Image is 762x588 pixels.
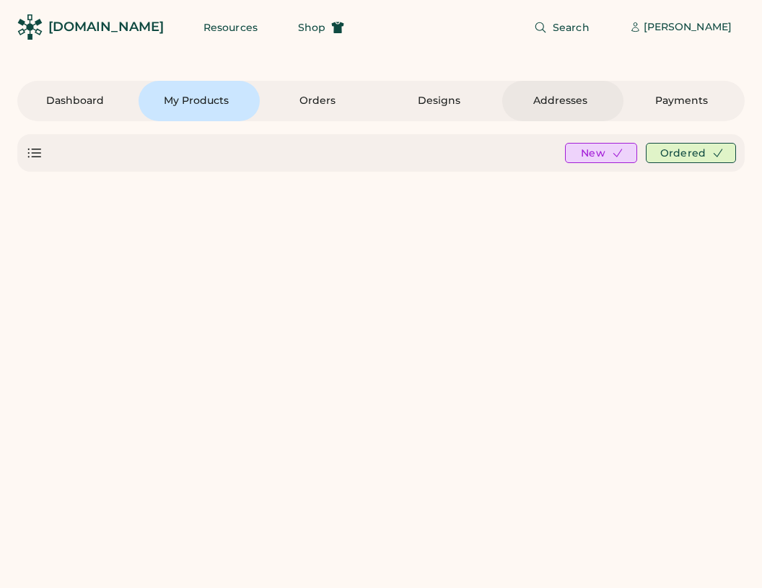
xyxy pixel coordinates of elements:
div: Dashboard [32,94,118,108]
div: [DOMAIN_NAME] [48,18,164,36]
button: Resources [186,13,275,42]
button: Ordered [646,143,736,163]
button: Shop [281,13,362,42]
div: [PERSON_NAME] [644,20,732,35]
div: Payments [638,94,724,108]
button: Search [517,13,607,42]
div: Orders [274,94,361,108]
span: Search [553,22,590,32]
div: Addresses [517,94,603,108]
button: New [565,143,637,163]
span: Shop [298,22,325,32]
div: My Products [153,94,240,108]
img: Rendered Logo - Screens [17,14,43,40]
div: Designs [395,94,482,108]
div: Show list view [26,144,43,162]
